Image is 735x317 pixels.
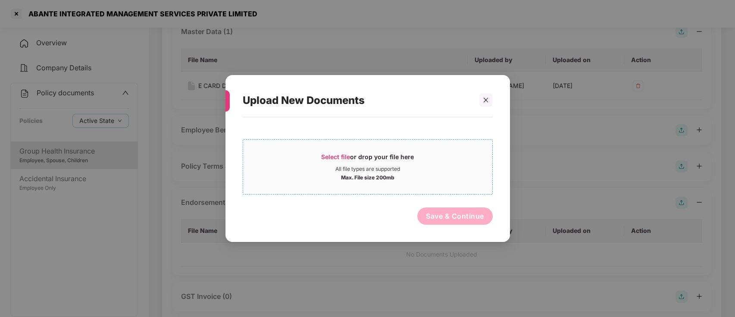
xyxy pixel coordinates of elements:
div: or drop your file here [321,153,414,166]
div: Upload New Documents [243,84,472,117]
button: Save & Continue [417,207,493,225]
span: Select file [321,153,350,160]
div: Max. File size 200mb [341,173,394,181]
div: All file types are supported [335,166,400,173]
span: close [483,97,489,103]
span: Select fileor drop your file hereAll file types are supportedMax. File size 200mb [243,146,492,188]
